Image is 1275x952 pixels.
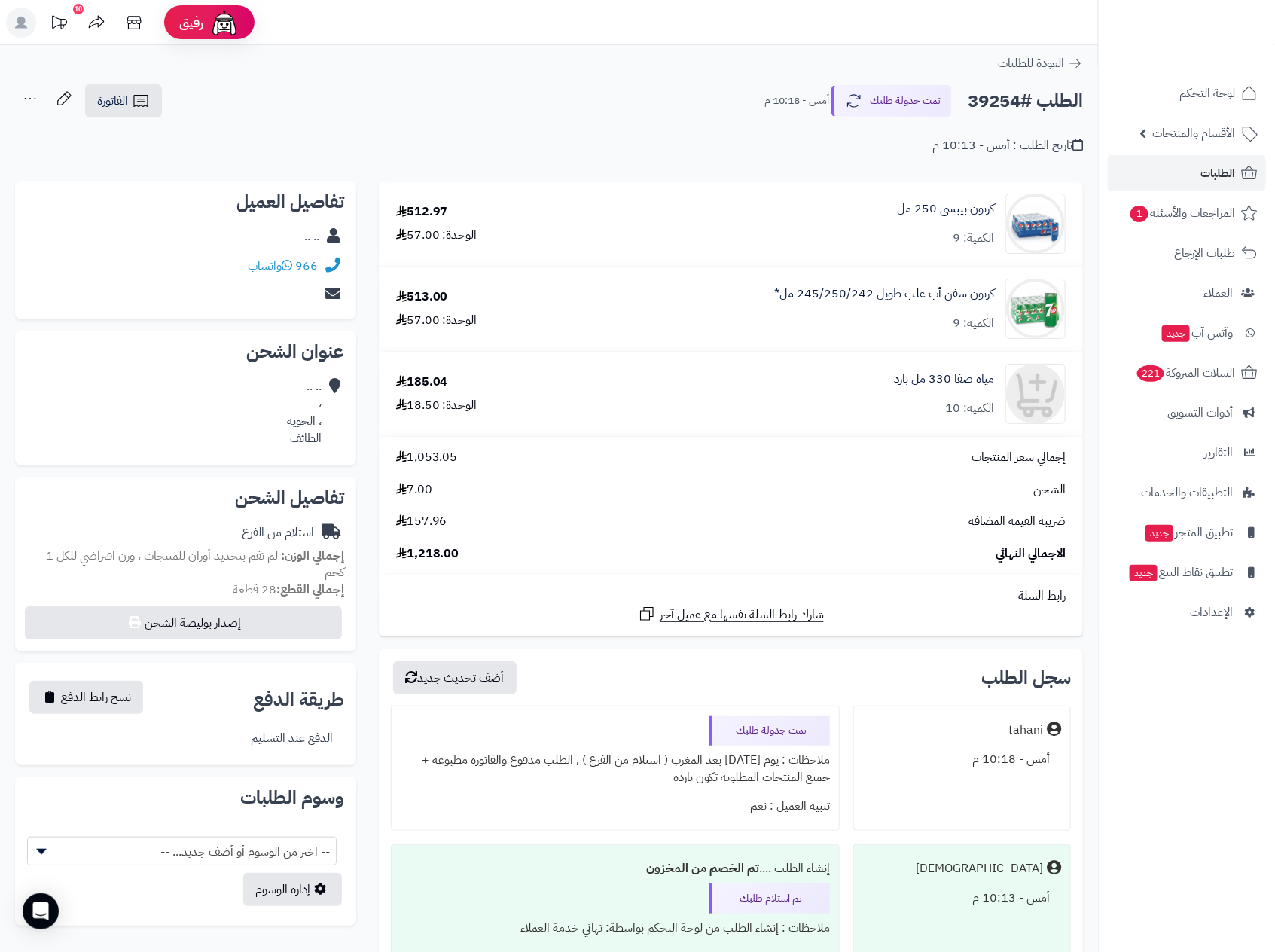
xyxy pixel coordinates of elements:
span: جديد [1145,525,1173,542]
a: لوحة التحكم [1108,75,1266,111]
div: الوحدة: 57.00 [396,227,477,244]
a: الإعدادات [1108,594,1266,630]
span: شارك رابط السلة نفسها مع عميل آخر [660,606,824,624]
button: تمت جدولة طلبك [831,85,952,117]
div: 185.04 [396,374,448,391]
a: التقارير [1108,435,1266,471]
span: التقارير [1204,442,1233,463]
div: تنبيه العميل : نعم [401,792,830,821]
a: طلبات الإرجاع [1108,235,1266,271]
button: أضف تحديث جديد [393,661,517,694]
div: رابط السلة [385,587,1077,605]
h2: عنوان الشحن [27,343,344,361]
span: 157.96 [396,513,447,530]
a: تحديثات المنصة [40,8,78,41]
span: -- اختر من الوسوم أو أضف جديد... -- [28,838,336,866]
span: التطبيقات والخدمات [1141,482,1233,503]
span: 1,218.00 [396,545,459,563]
div: تاريخ الطلب : أمس - 10:13 م [932,137,1083,154]
div: 10 [73,4,84,14]
span: العملاء [1203,282,1233,304]
a: إدارة الوسوم [243,873,342,906]
span: ضريبة القيمة المضافة [968,513,1066,530]
span: تطبيق المتجر [1144,522,1233,543]
span: لم تقم بتحديد أوزان للمنتجات ، وزن افتراضي للكل 1 كجم [46,547,344,582]
div: الوحدة: 57.00 [396,312,477,329]
a: الطلبات [1108,155,1266,191]
div: أمس - 10:18 م [863,745,1061,774]
span: السلات المتروكة [1136,362,1235,383]
div: 513.00 [396,288,448,306]
div: الكمية: 9 [953,315,994,332]
a: السلات المتروكة221 [1108,355,1266,391]
h2: وسوم الطلبات [27,789,344,807]
h2: تفاصيل الشحن [27,489,344,507]
a: واتساب [248,257,292,275]
span: العودة للطلبات [998,54,1064,72]
img: no_image-90x90.png [1006,364,1065,424]
span: طلبات الإرجاع [1174,243,1235,264]
h2: طريقة الدفع [253,691,344,709]
a: كرتون بيبسي 250 مل [897,200,994,218]
div: إنشاء الطلب .... [401,854,830,883]
span: 221 [1136,365,1165,383]
a: مياه صفا 330 مل بارد [894,371,994,388]
strong: إجمالي القطع: [276,581,344,599]
span: الأقسام والمنتجات [1152,123,1235,144]
span: الشحن [1033,481,1066,499]
a: تطبيق نقاط البيعجديد [1108,554,1266,590]
small: 28 قطعة [233,581,344,599]
small: أمس - 10:18 م [764,93,829,108]
button: نسخ رابط الدفع [29,681,143,714]
span: 1 [1130,205,1149,223]
h3: سجل الطلب [981,669,1071,687]
span: لوحة التحكم [1179,83,1235,104]
span: إجمالي سعر المنتجات [972,449,1066,466]
div: الدفع عند التسليم [251,730,333,747]
span: أدوات التسويق [1167,402,1233,423]
img: logo-2.png [1173,11,1261,43]
a: تطبيق المتجرجديد [1108,514,1266,551]
div: تمت جدولة طلبك [709,716,830,746]
span: الفاتورة [97,92,128,110]
a: العودة للطلبات [998,54,1083,72]
img: 1751541732-IMG_6170-90x90.jpeg [1006,194,1065,254]
b: تم الخصم من المخزون [646,859,759,877]
div: الوحدة: 18.50 [396,397,477,414]
h2: تفاصيل العميل [27,193,344,211]
a: كرتون سفن أب علب طويل 245/250/242 مل* [774,285,994,303]
a: المراجعات والأسئلة1 [1108,195,1266,231]
span: 1,053.05 [396,449,458,466]
div: [DEMOGRAPHIC_DATA] [916,860,1043,877]
a: العملاء [1108,275,1266,311]
img: ai-face.png [209,8,239,38]
a: التطبيقات والخدمات [1108,474,1266,511]
span: الإعدادات [1190,602,1233,623]
span: المراجعات والأسئلة [1129,203,1235,224]
a: الفاتورة [85,84,162,117]
div: Open Intercom Messenger [23,893,59,929]
div: أمس - 10:13 م [863,883,1061,913]
div: .. .. [304,228,319,246]
div: تم استلام طلبك [709,883,830,914]
span: جديد [1162,325,1190,342]
h2: الطلب #39254 [968,86,1083,117]
div: ملاحظات : إنشاء الطلب من لوحة التحكم بواسطة: تهاني خدمة العملاء [401,914,830,943]
img: 1673809824-%D8%A7%D9%84%D8%AA%D9%82%D8%A7%D8%B7%20%D8%A7%D9%84%D9%88%D9%8A%D8%A8_15-1-2023_22830_... [1006,279,1065,339]
span: نسخ رابط الدفع [61,688,131,706]
span: جديد [1130,565,1158,581]
div: tahani [1008,722,1043,739]
span: 7.00 [396,481,432,499]
div: .. .. ، ، الحوية الطائف [287,378,322,447]
span: الاجمالي النهائي [996,545,1066,563]
a: 966 [295,257,318,275]
a: وآتس آبجديد [1108,315,1266,351]
div: ملاحظات : يوم [DATE] بعد المغرب ( استلام من الفرع ) , الطلب مدفوع والفاتوره مطبوعه + جميع المنتجا... [401,746,830,792]
span: رفيق [179,14,203,32]
div: الكمية: 10 [945,400,994,417]
div: 512.97 [396,203,448,221]
div: استلام من الفرع [242,524,314,542]
span: تطبيق نقاط البيع [1128,562,1233,583]
strong: إجمالي الوزن: [281,547,344,565]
